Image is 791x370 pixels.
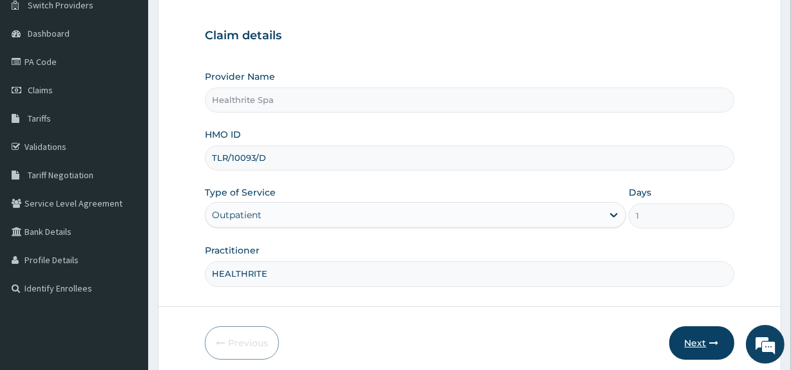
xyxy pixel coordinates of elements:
[205,186,276,199] label: Type of Service
[205,244,260,257] label: Practitioner
[67,72,216,89] div: Chat with us now
[211,6,242,37] div: Minimize live chat window
[28,28,70,39] span: Dashboard
[75,106,178,236] span: We're online!
[205,261,734,286] input: Enter Name
[28,169,93,181] span: Tariff Negotiation
[6,239,245,284] textarea: Type your message and hit 'Enter'
[24,64,52,97] img: d_794563401_company_1708531726252_794563401
[205,29,734,43] h3: Claim details
[205,70,275,83] label: Provider Name
[205,326,279,360] button: Previous
[205,145,734,171] input: Enter HMO ID
[629,186,651,199] label: Days
[205,128,241,141] label: HMO ID
[28,84,53,96] span: Claims
[669,326,734,360] button: Next
[28,113,51,124] span: Tariffs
